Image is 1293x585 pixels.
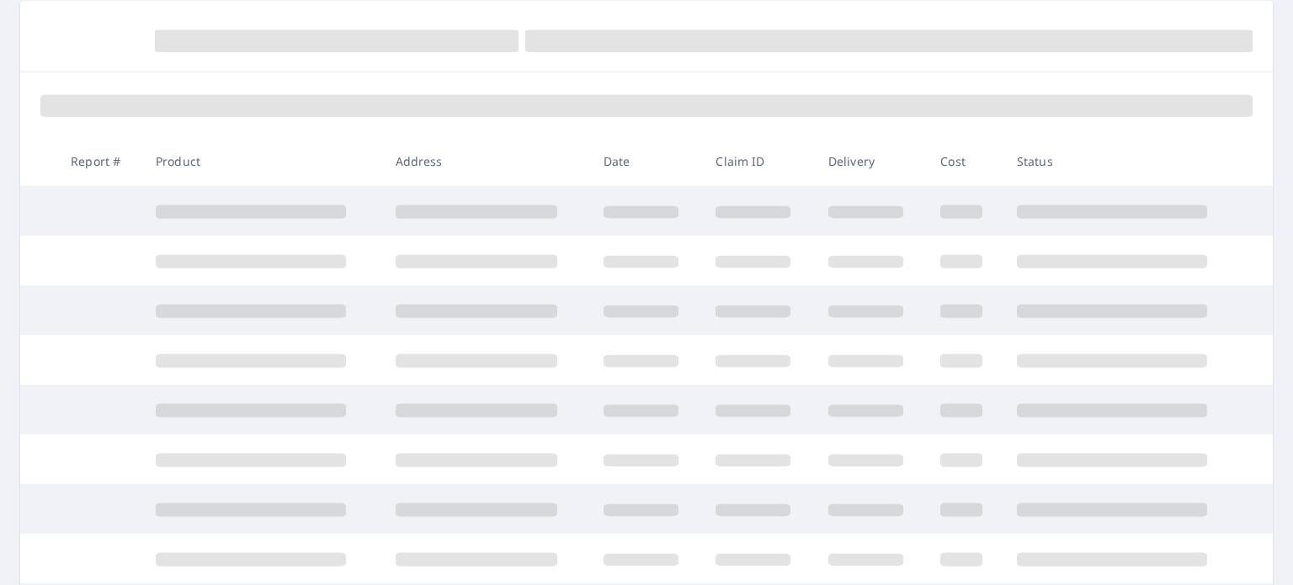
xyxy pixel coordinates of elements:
th: Status [1003,136,1243,186]
th: Address [382,136,590,186]
th: Date [590,136,702,186]
th: Report # [57,136,142,186]
th: Product [142,136,382,186]
th: Delivery [815,136,927,186]
th: Claim ID [702,136,814,186]
th: Cost [927,136,1003,186]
